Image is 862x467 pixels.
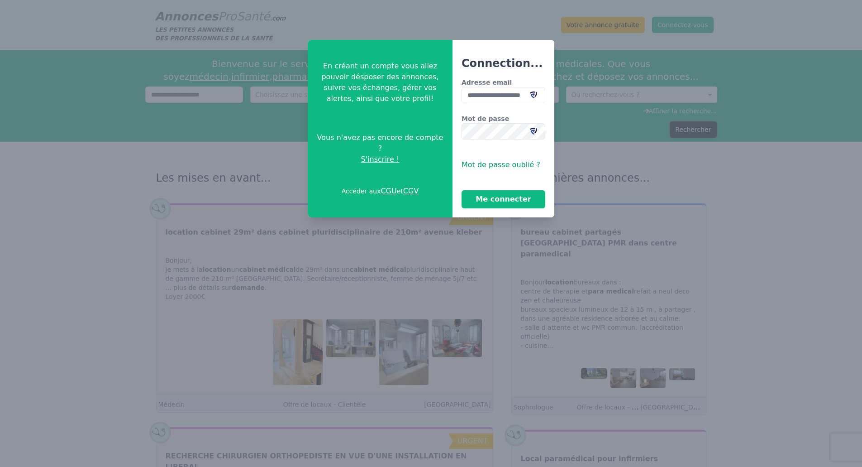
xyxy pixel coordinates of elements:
[462,190,545,208] button: Me connecter
[462,160,540,169] span: Mot de passe oublié ?
[315,61,445,104] p: En créant un compte vous allez pouvoir désposer des annonces, suivre vos échanges, gérer vos aler...
[462,114,545,123] label: Mot de passe
[462,56,545,71] h3: Connection...
[361,154,400,165] span: S'inscrire !
[342,186,419,197] p: Accéder aux et
[403,187,419,195] a: CGV
[381,187,396,195] a: CGU
[462,78,545,87] label: Adresse email
[315,132,445,154] span: Vous n'avez pas encore de compte ?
